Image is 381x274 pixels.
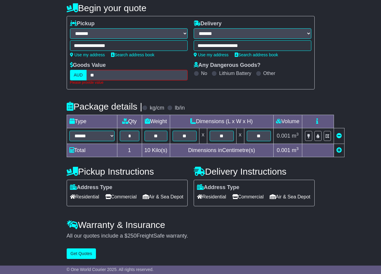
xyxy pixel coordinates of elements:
[67,248,96,259] button: Get Quotes
[143,192,183,201] span: Air & Sea Depot
[236,128,244,144] td: x
[67,233,315,239] div: All our quotes include a $ FreightSafe warranty.
[194,20,222,27] label: Delivery
[67,115,117,128] td: Type
[219,70,251,76] label: Lithium Battery
[67,220,315,230] h4: Warranty & Insurance
[235,52,278,57] a: Search address book
[336,133,342,139] a: Remove this item
[194,167,315,176] h4: Delivery Instructions
[292,133,299,139] span: m
[70,192,99,201] span: Residential
[296,146,299,151] sup: 3
[142,144,170,157] td: Kilo(s)
[142,115,170,128] td: Weight
[128,233,137,239] span: 250
[70,20,95,27] label: Pickup
[70,80,188,85] div: Please provide value
[273,115,302,128] td: Volume
[144,147,151,153] span: 10
[277,147,290,153] span: 0.001
[170,115,273,128] td: Dimensions (L x W x H)
[232,192,264,201] span: Commercial
[70,62,106,69] label: Goods Value
[175,105,185,111] label: lb/in
[197,192,226,201] span: Residential
[170,144,273,157] td: Dimensions in Centimetre(s)
[263,70,275,76] label: Other
[67,144,117,157] td: Total
[70,70,87,80] label: AUD
[111,52,154,57] a: Search address book
[201,70,207,76] label: No
[270,192,310,201] span: Air & Sea Depot
[67,267,154,272] span: © One World Courier 2025. All rights reserved.
[117,144,142,157] td: 1
[336,147,342,153] a: Add new item
[67,3,315,13] h4: Begin your quote
[150,105,164,111] label: kg/cm
[277,133,290,139] span: 0.001
[105,192,137,201] span: Commercial
[67,167,188,176] h4: Pickup Instructions
[117,115,142,128] td: Qty
[70,52,105,57] a: Use my address
[197,184,240,191] label: Address Type
[292,147,299,153] span: m
[67,101,142,111] h4: Package details |
[296,132,299,136] sup: 3
[194,62,261,69] label: Any Dangerous Goods?
[194,52,229,57] a: Use my address
[199,128,207,144] td: x
[70,184,113,191] label: Address Type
